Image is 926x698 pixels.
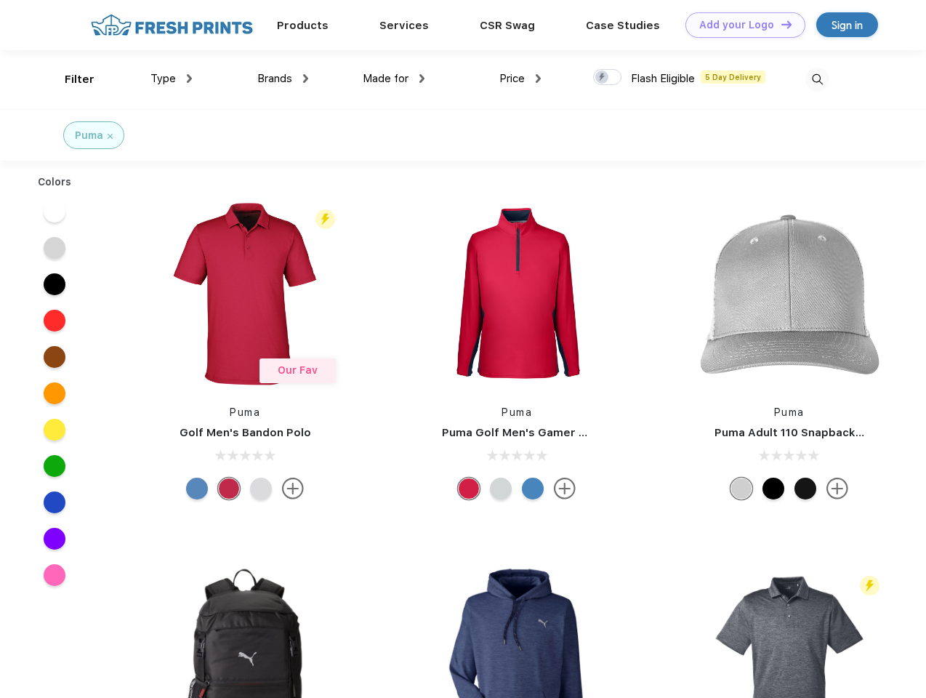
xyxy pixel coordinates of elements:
a: Puma [230,406,260,418]
span: Flash Eligible [631,72,695,85]
img: dropdown.png [187,74,192,83]
span: 5 Day Delivery [701,71,765,84]
img: flash_active_toggle.svg [315,209,335,229]
span: Brands [257,72,292,85]
a: Golf Men's Bandon Polo [180,426,311,439]
img: more.svg [554,478,576,500]
div: Filter [65,71,94,88]
a: Puma [502,406,532,418]
img: func=resize&h=266 [420,197,613,390]
div: Add your Logo [699,19,774,31]
img: func=resize&h=266 [693,197,886,390]
img: fo%20logo%202.webp [86,12,257,38]
a: Sign in [816,12,878,37]
a: Puma [774,406,805,418]
img: desktop_search.svg [805,68,829,92]
div: Puma [75,128,103,143]
img: filter_cancel.svg [108,134,113,139]
span: Our Fav [278,364,318,376]
div: High Rise [250,478,272,500]
a: Products [277,19,329,32]
a: Services [379,19,429,32]
img: dropdown.png [419,74,424,83]
div: Pma Blk with Pma Blk [794,478,816,500]
a: Puma Golf Men's Gamer Golf Quarter-Zip [442,426,672,439]
div: Quarry Brt Whit [730,478,752,500]
a: CSR Swag [480,19,535,32]
img: DT [781,20,792,28]
img: more.svg [826,478,848,500]
div: Sign in [832,17,863,33]
div: Ski Patrol [218,478,240,500]
img: more.svg [282,478,304,500]
div: High Rise [490,478,512,500]
div: Bright Cobalt [522,478,544,500]
span: Price [499,72,525,85]
span: Type [150,72,176,85]
img: dropdown.png [536,74,541,83]
div: Lake Blue [186,478,208,500]
div: Pma Blk Pma Blk [762,478,784,500]
img: dropdown.png [303,74,308,83]
div: Colors [27,174,83,190]
span: Made for [363,72,408,85]
img: func=resize&h=266 [148,197,342,390]
img: flash_active_toggle.svg [860,576,879,595]
div: Ski Patrol [458,478,480,500]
